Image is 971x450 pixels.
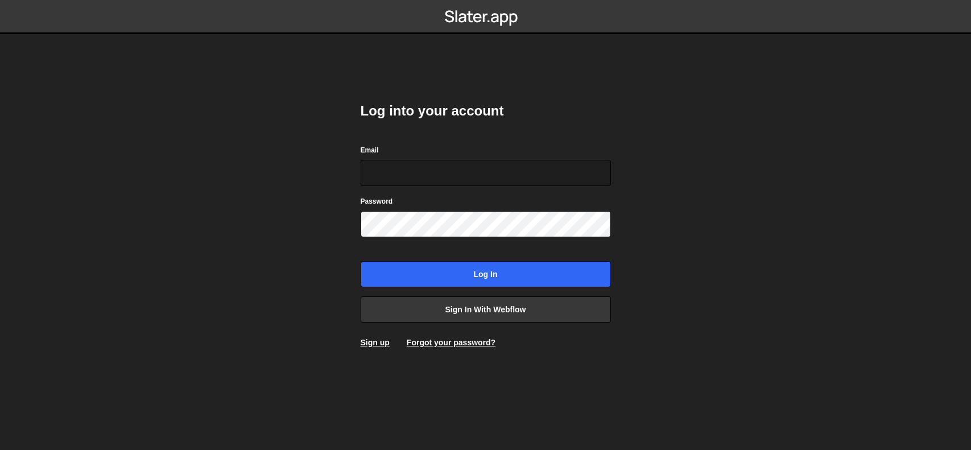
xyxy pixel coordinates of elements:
[361,196,393,207] label: Password
[361,261,611,287] input: Log in
[361,338,390,347] a: Sign up
[407,338,495,347] a: Forgot your password?
[361,296,611,323] a: Sign in with Webflow
[361,102,611,120] h2: Log into your account
[361,145,379,156] label: Email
